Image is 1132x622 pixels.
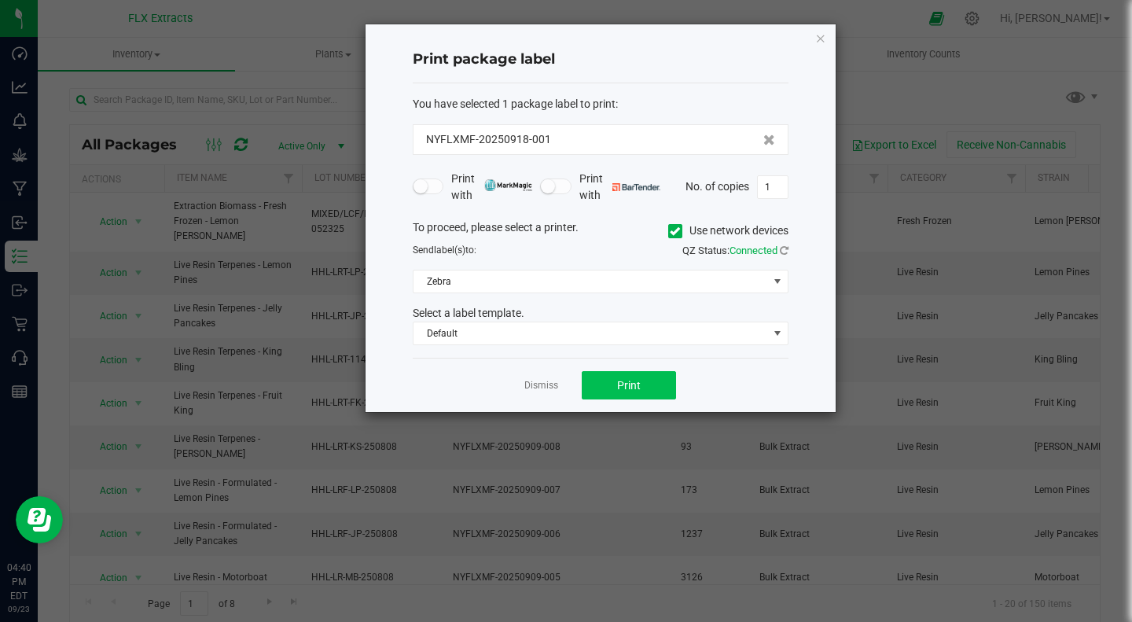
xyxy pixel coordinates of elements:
img: mark_magic_cybra.png [484,179,532,191]
span: QZ Status: [682,245,788,256]
span: NYFLXMF-20250918-001 [426,131,551,148]
div: : [413,96,788,112]
iframe: Resource center [16,496,63,543]
span: Default [413,322,768,344]
span: Connected [730,245,777,256]
h4: Print package label [413,50,788,70]
span: Print [617,379,641,392]
button: Print [582,371,676,399]
label: Use network devices [668,223,788,239]
span: Print with [579,171,660,204]
span: Zebra [413,271,768,293]
a: Dismiss [524,379,558,392]
span: No. of copies [685,179,749,192]
div: To proceed, please select a printer. [401,219,800,243]
span: label(s) [434,245,465,256]
span: Print with [451,171,532,204]
span: Send to: [413,245,476,256]
span: You have selected 1 package label to print [413,98,616,110]
img: bartender.png [612,183,660,191]
div: Select a label template. [401,305,800,322]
